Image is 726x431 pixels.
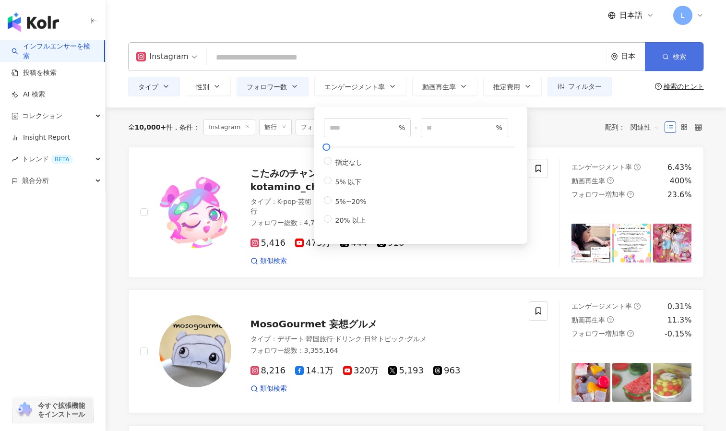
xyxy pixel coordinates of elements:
div: -0.15% [665,329,692,339]
span: 旅行 [259,119,292,135]
a: 投稿を検索 [12,68,57,78]
button: 性別 [186,77,231,96]
span: フォロワー数：5,000-50,000 [296,119,401,135]
span: 芸術・エンタメ [298,198,345,205]
div: 0.31% [667,301,692,312]
span: 関連性 [631,120,659,135]
span: · [362,335,364,343]
span: 5,193 [388,366,424,376]
span: · [296,198,298,205]
span: 推定費用 [493,83,520,91]
span: · [304,335,306,343]
div: BETA [51,155,73,164]
span: グルメ [406,335,427,343]
span: K-pop [277,198,296,205]
span: environment [611,53,618,60]
span: 類似検索 [260,384,287,394]
span: % [496,122,502,133]
img: chrome extension [15,402,34,418]
span: Instagram [203,119,255,135]
div: フォロワー総数 ： 3,355,164 [250,346,518,356]
button: 検索 [645,42,703,71]
span: 条件 ： [173,123,200,131]
div: 11.3% [667,315,692,325]
div: フォロワー総数 ： 4,736,776 [250,218,518,228]
a: chrome extension今すぐ拡張機能をインストール [12,397,93,423]
img: post-image [612,224,651,263]
span: こたみのチャンネル /Kotamino Kids Channel [250,168,469,179]
div: 日本 [621,52,645,60]
img: post-image [571,224,610,263]
span: question-circle [634,303,641,310]
button: 動画再生率 [412,77,477,96]
span: 動画再生率 [422,83,456,91]
span: 性別 [196,83,209,91]
span: % [399,122,405,133]
span: 5% 以下 [332,178,366,186]
span: question-circle [627,191,634,198]
span: タイプ [138,83,158,91]
span: コレクション [22,105,62,127]
span: MosoGourmet 妄想グルメ [250,318,377,330]
span: 14.1万 [295,366,333,376]
a: 類似検索 [250,256,287,266]
button: タイプ [128,77,180,96]
span: 10,000+ [135,123,167,131]
span: 473万 [295,238,331,248]
span: 類似検索 [260,256,287,266]
span: トレンド [22,148,73,170]
img: logo [8,12,59,32]
span: フォロワー数 [247,83,287,91]
span: 5%~20% [332,198,370,205]
div: 23.6% [667,190,692,200]
div: 配列： [605,120,665,135]
button: フォロワー数 [237,77,309,96]
span: 動画再生率 [571,177,605,185]
span: question-circle [627,330,634,337]
span: question-circle [634,164,641,170]
img: post-image [571,363,610,402]
span: フォロワー増加率 [571,330,625,337]
a: searchインフルエンサーを検索 [12,42,96,60]
div: タイプ ： [250,335,518,344]
div: Instagram [136,49,189,64]
span: デザート [277,335,304,343]
span: 日常トピック [364,335,405,343]
span: rise [12,156,18,163]
div: 検索のヒント [664,83,704,90]
span: L [681,10,685,21]
div: 400% [670,176,692,186]
a: Insight Report [12,133,70,143]
span: · [333,335,335,343]
img: KOL Avatar [159,176,231,248]
span: 今すぐ拡張機能をインストール [38,401,90,419]
span: 5,416 [250,238,286,248]
span: エンゲージメント率 [571,302,632,310]
div: 全 件 [128,123,173,131]
span: - [411,122,421,133]
span: question-circle [655,83,662,90]
a: KOL AvatarMosoGourmet 妄想グルメタイプ：デザート·韓国旅行·ドリンク·日常トピック·グルメフォロワー総数：3,355,1648,21614.1万320万5,193963類似... [128,289,704,414]
span: 8,216 [250,366,286,376]
span: 韓国旅行 [306,335,333,343]
span: ドリンク [335,335,362,343]
span: フォロワー増加率 [571,191,625,198]
button: 推定費用 [483,77,542,96]
span: 320万 [343,366,379,376]
img: post-image [653,363,692,402]
span: 動画再生率 [571,316,605,324]
span: kotamino_channel [250,181,348,192]
span: 963 [433,366,460,376]
button: フィルター [547,77,612,96]
span: フィルター [568,83,602,90]
a: KOL Avatarこたみのチャンネル /Kotamino Kids Channelkotamino_channelタイプ：K-pop·芸術・エンタメ·美容・ファッション·日常トピック·ファミリ... [128,147,704,278]
img: post-image [612,363,651,402]
a: AI 検索 [12,90,45,99]
span: 検索 [673,53,686,60]
span: · [405,335,406,343]
span: 旅行 [250,198,517,215]
span: question-circle [607,177,614,184]
div: タイプ ： [250,197,518,216]
img: KOL Avatar [159,315,231,387]
span: 競合分析 [22,170,49,192]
